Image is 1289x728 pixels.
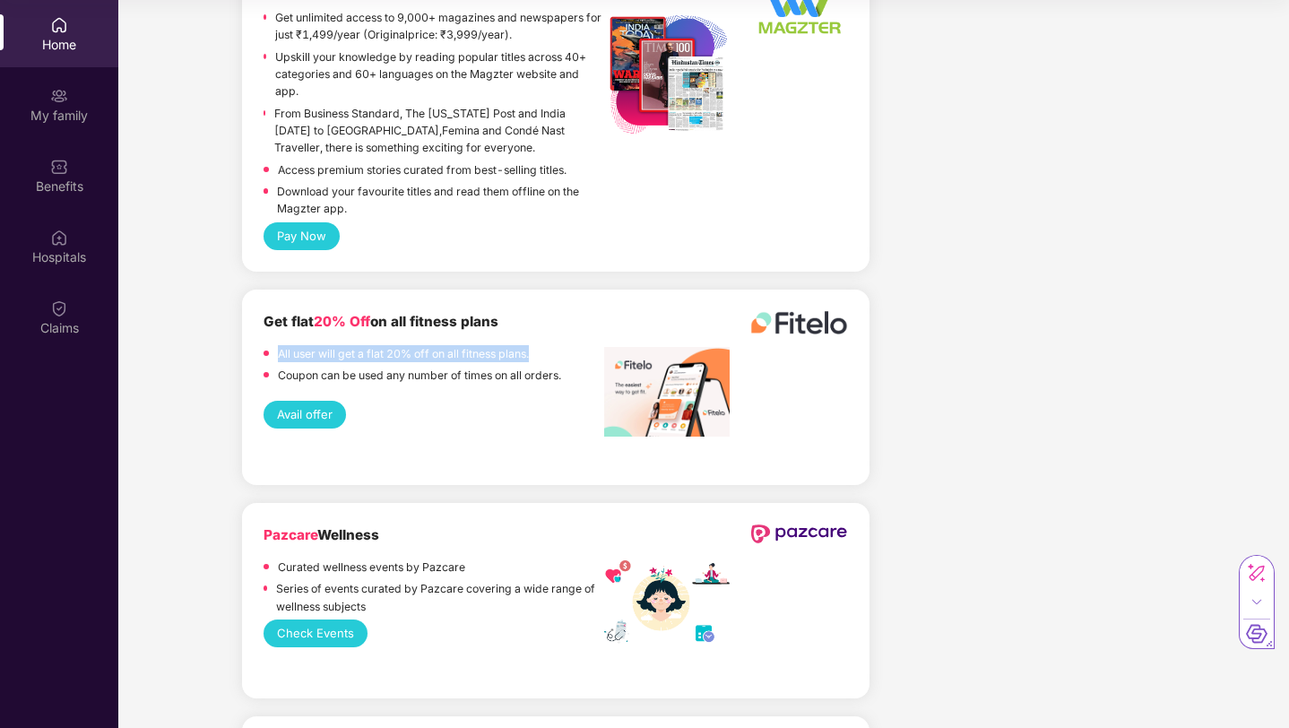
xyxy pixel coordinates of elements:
img: wellness_mobile.png [604,560,730,646]
b: Wellness [264,526,379,543]
p: Curated wellness events by Pazcare [278,559,465,576]
p: Get unlimited access to 9,000+ magazines and newspapers for just ₹1,499/year (Originalprice: ₹3,9... [275,9,604,44]
img: image%20fitelo.jpeg [604,347,730,437]
button: Pay Now [264,222,340,250]
b: Get flat on all fitness plans [264,313,498,330]
p: Access premium stories curated from best-selling titles. [278,161,567,178]
span: 20% Off [314,313,370,330]
img: svg+xml;base64,PHN2ZyBpZD0iQ2xhaW0iIHhtbG5zPSJodHRwOi8vd3d3LnczLm9yZy8yMDAwL3N2ZyIgd2lkdGg9IjIwIi... [50,299,68,317]
img: svg+xml;base64,PHN2ZyBpZD0iSG9zcGl0YWxzIiB4bWxucz0iaHR0cDovL3d3dy53My5vcmcvMjAwMC9zdmciIHdpZHRoPS... [50,229,68,247]
p: Series of events curated by Pazcare covering a wide range of wellness subjects [276,580,604,615]
img: svg+xml;base64,PHN2ZyBpZD0iQmVuZWZpdHMiIHhtbG5zPSJodHRwOi8vd3d3LnczLm9yZy8yMDAwL3N2ZyIgd2lkdGg9Ij... [50,158,68,176]
img: Listing%20Image%20-%20Option%201%20-%20Edited.png [604,11,730,136]
img: svg+xml;base64,PHN2ZyBpZD0iSG9tZSIgeG1sbnM9Imh0dHA6Ly93d3cudzMub3JnLzIwMDAvc3ZnIiB3aWR0aD0iMjAiIG... [50,16,68,34]
p: Coupon can be used any number of times on all orders. [278,367,561,384]
p: Download your favourite titles and read them offline on the Magzter app. [277,183,604,218]
img: fitelo%20logo.png [750,311,848,334]
p: All user will get a flat 20% off on all fitness plans. [278,345,529,362]
img: newPazcareLogo.svg [750,524,848,543]
p: From Business Standard, The [US_STATE] Post and India [DATE] to [GEOGRAPHIC_DATA],Femina and Cond... [274,105,604,157]
span: Pazcare [264,526,317,543]
p: Upskill your knowledge by reading popular titles across 40+ categories and 60+ languages on the M... [275,48,604,100]
button: Avail offer [264,401,346,429]
button: Check Events [264,620,368,647]
img: svg+xml;base64,PHN2ZyB3aWR0aD0iMjAiIGhlaWdodD0iMjAiIHZpZXdCb3g9IjAgMCAyMCAyMCIgZmlsbD0ibm9uZSIgeG... [50,87,68,105]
